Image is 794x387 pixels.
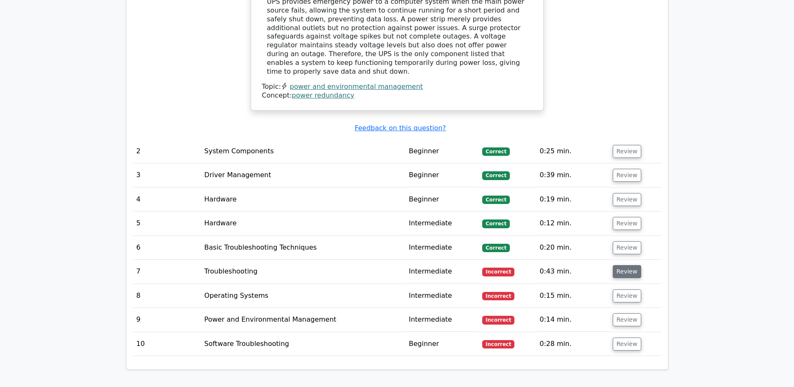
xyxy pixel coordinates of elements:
td: 0:43 min. [536,260,609,284]
td: Beginner [406,139,479,163]
td: 0:19 min. [536,188,609,212]
td: Intermediate [406,260,479,284]
td: Operating Systems [201,284,406,308]
td: 0:39 min. [536,163,609,187]
td: 5 [133,212,201,235]
button: Review [613,289,641,302]
td: 0:25 min. [536,139,609,163]
span: Correct [482,244,509,252]
div: Concept: [262,91,532,100]
td: System Components [201,139,406,163]
td: 6 [133,236,201,260]
button: Review [613,338,641,351]
td: Intermediate [406,212,479,235]
td: Hardware [201,188,406,212]
td: 0:20 min. [536,236,609,260]
td: Hardware [201,212,406,235]
a: power redundancy [292,91,354,99]
button: Review [613,169,641,182]
button: Review [613,217,641,230]
td: 2 [133,139,201,163]
button: Review [613,265,641,278]
td: 7 [133,260,201,284]
button: Review [613,193,641,206]
span: Correct [482,219,509,228]
a: power and environmental management [290,83,423,90]
td: Power and Environmental Management [201,308,406,332]
td: Intermediate [406,308,479,332]
td: Software Troubleshooting [201,332,406,356]
button: Review [613,313,641,326]
td: 3 [133,163,201,187]
span: Incorrect [482,316,514,324]
td: Intermediate [406,284,479,308]
td: 0:15 min. [536,284,609,308]
td: 9 [133,308,201,332]
a: Feedback on this question? [355,124,446,132]
td: 8 [133,284,201,308]
td: Beginner [406,188,479,212]
td: Beginner [406,163,479,187]
span: Incorrect [482,292,514,300]
td: 4 [133,188,201,212]
td: Intermediate [406,236,479,260]
td: 0:12 min. [536,212,609,235]
td: 10 [133,332,201,356]
button: Review [613,145,641,158]
td: Basic Troubleshooting Techniques [201,236,406,260]
td: 0:28 min. [536,332,609,356]
span: Correct [482,171,509,180]
td: Beginner [406,332,479,356]
td: 0:14 min. [536,308,609,332]
span: Correct [482,196,509,204]
span: Incorrect [482,268,514,276]
button: Review [613,241,641,254]
td: Driver Management [201,163,406,187]
div: Topic: [262,83,532,91]
span: Incorrect [482,340,514,348]
span: Correct [482,147,509,156]
td: Troubleshooting [201,260,406,284]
